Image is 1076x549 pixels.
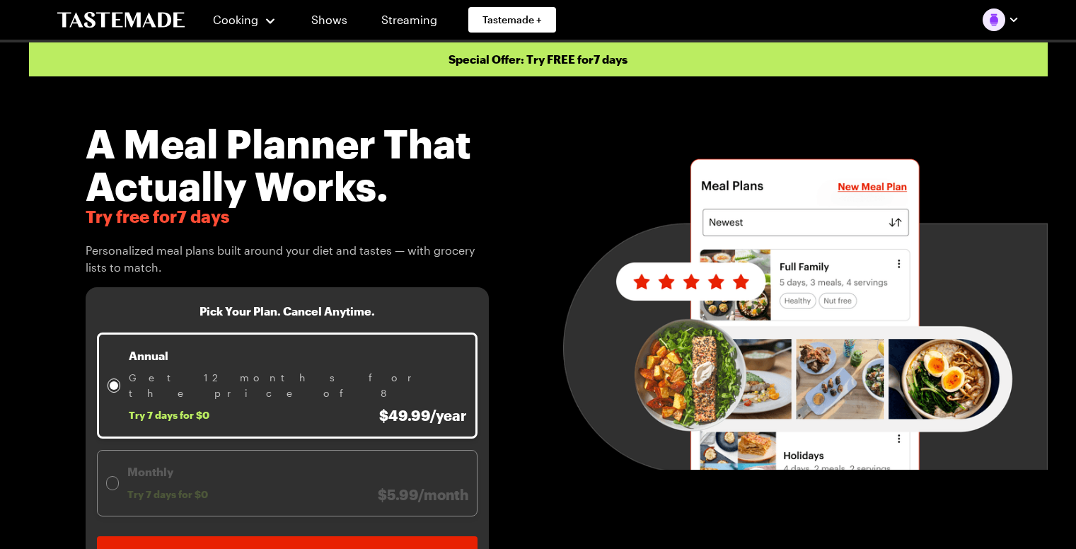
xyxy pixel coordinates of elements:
[213,13,258,26] span: Cooking
[57,12,185,28] a: To Tastemade Home Page
[129,370,467,401] span: Get 12 months for the price of 8
[468,7,556,33] a: Tastemade +
[29,42,1048,76] p: Special Offer: Try FREE for 7 days
[379,407,467,424] span: $49.99/year
[127,488,208,501] span: Try 7 days for $0
[213,3,277,37] button: Cooking
[378,486,468,503] span: $5.99/month
[482,13,542,27] span: Tastemade +
[86,207,490,226] span: Try free for 7 days
[129,409,209,422] span: Try 7 days for $0
[983,8,1019,31] button: Profile picture
[983,8,1005,31] img: Profile picture
[127,463,468,480] p: Monthly
[129,347,467,364] p: Annual
[199,304,375,318] h3: Pick Your Plan. Cancel Anytime.
[86,242,490,276] span: Personalized meal plans built around your diet and tastes — with grocery lists to match.
[86,122,490,207] h1: A Meal Planner That Actually Works.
